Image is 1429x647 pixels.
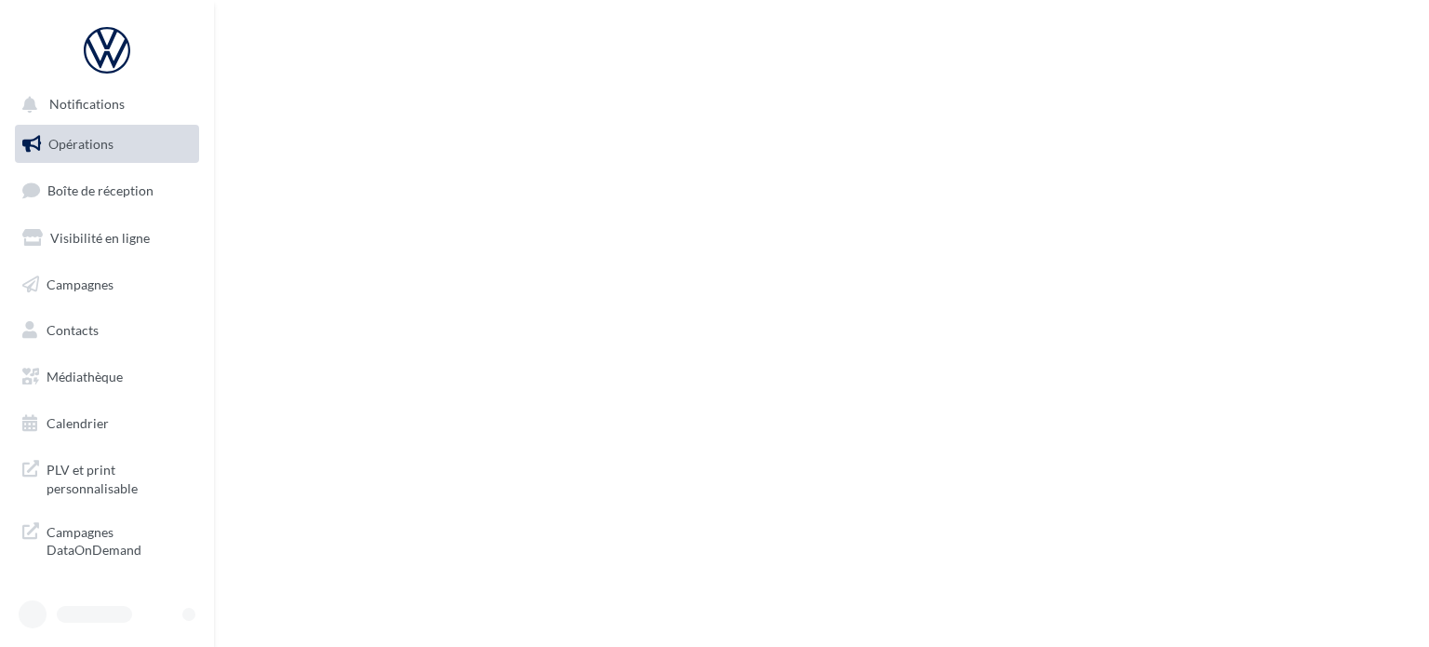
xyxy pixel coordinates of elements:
span: Campagnes [47,276,114,291]
a: Visibilité en ligne [11,219,203,258]
a: Médiathèque [11,357,203,397]
a: Calendrier [11,404,203,443]
a: Boîte de réception [11,170,203,210]
span: Opérations [48,136,114,152]
a: PLV et print personnalisable [11,450,203,505]
span: Boîte de réception [47,182,154,198]
a: Opérations [11,125,203,164]
span: Médiathèque [47,369,123,384]
a: Contacts [11,311,203,350]
span: Calendrier [47,415,109,431]
span: Notifications [49,97,125,113]
a: Campagnes [11,265,203,304]
span: Visibilité en ligne [50,230,150,246]
span: Campagnes DataOnDemand [47,519,192,559]
span: PLV et print personnalisable [47,457,192,497]
span: Contacts [47,322,99,338]
a: Campagnes DataOnDemand [11,512,203,567]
